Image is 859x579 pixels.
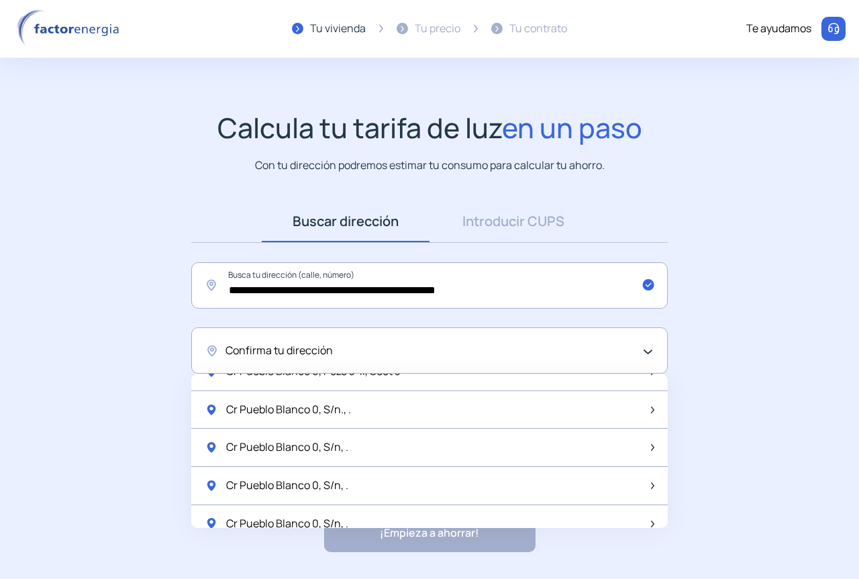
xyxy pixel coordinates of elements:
[502,109,642,146] span: en un paso
[226,477,348,494] span: Cr Pueblo Blanco 0, S/n, .
[509,20,567,38] div: Tu contrato
[255,157,605,174] p: Con tu dirección podremos estimar tu consumo para calcular tu ahorro.
[226,439,348,456] span: Cr Pueblo Blanco 0, S/n, .
[205,441,218,454] img: location-pin-green.svg
[217,111,642,144] h1: Calcula tu tarifa de luz
[429,201,597,242] a: Introducir CUPS
[225,342,333,360] span: Confirma tu dirección
[205,403,218,417] img: location-pin-green.svg
[226,515,348,533] span: Cr Pueblo Blanco 0, S/n, .
[827,22,840,36] img: llamar
[651,444,654,451] img: arrow-next-item.svg
[651,407,654,413] img: arrow-next-item.svg
[262,201,429,242] a: Buscar dirección
[651,482,654,489] img: arrow-next-item.svg
[310,20,366,38] div: Tu vivienda
[226,401,351,419] span: Cr Pueblo Blanco 0, S/n., .
[13,9,128,48] img: logo factor
[651,521,654,527] img: arrow-next-item.svg
[205,517,218,530] img: location-pin-green.svg
[746,20,811,38] div: Te ayudamos
[415,20,460,38] div: Tu precio
[205,479,218,492] img: location-pin-green.svg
